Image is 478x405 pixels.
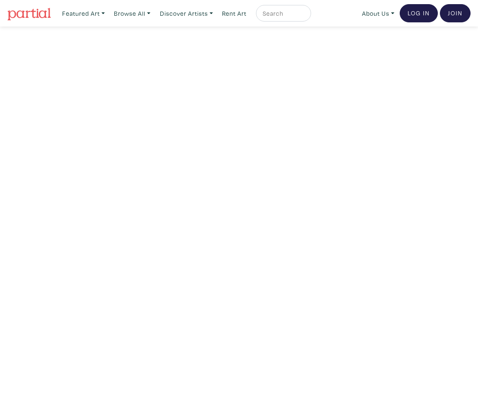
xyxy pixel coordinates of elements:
input: Search [262,8,303,19]
a: Join [440,4,471,22]
a: Featured Art [58,5,109,22]
a: Browse All [110,5,154,22]
a: Log In [400,4,438,22]
a: About Us [358,5,398,22]
a: Discover Artists [156,5,217,22]
a: Rent Art [218,5,250,22]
